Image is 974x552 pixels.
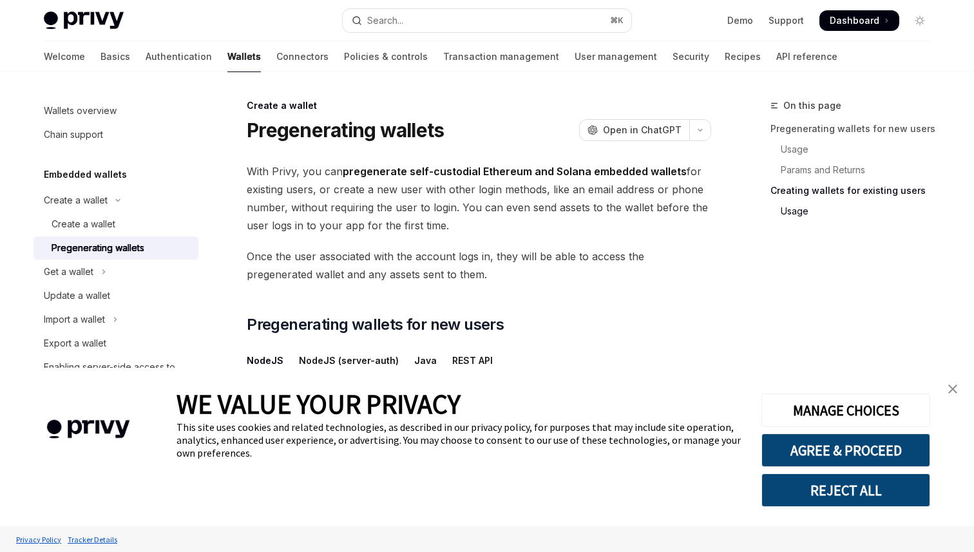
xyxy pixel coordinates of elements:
[100,41,130,72] a: Basics
[673,41,709,72] a: Security
[44,167,127,182] h5: Embedded wallets
[64,528,120,551] a: Tracker Details
[33,308,198,331] button: Toggle Import a wallet section
[819,10,899,31] a: Dashboard
[177,387,461,421] span: WE VALUE YOUR PRIVACY
[247,162,711,234] span: With Privy, you can for existing users, or create a new user with other login methods, like an em...
[44,336,106,351] div: Export a wallet
[227,41,261,72] a: Wallets
[247,314,504,335] span: Pregenerating wallets for new users
[452,345,493,376] div: REST API
[33,236,198,260] a: Pregenerating wallets
[761,473,930,507] button: REJECT ALL
[19,401,157,457] img: company logo
[44,288,110,303] div: Update a wallet
[367,13,403,28] div: Search...
[44,127,103,142] div: Chain support
[33,123,198,146] a: Chain support
[44,12,124,30] img: light logo
[770,139,941,160] a: Usage
[603,124,682,137] span: Open in ChatGPT
[610,15,624,26] span: ⌘ K
[247,345,283,376] div: NodeJS
[146,41,212,72] a: Authentication
[13,528,64,551] a: Privacy Policy
[299,345,399,376] div: NodeJS (server-auth)
[247,99,711,112] div: Create a wallet
[33,356,198,394] a: Enabling server-side access to user wallets
[783,98,841,113] span: On this page
[344,41,428,72] a: Policies & controls
[770,201,941,222] a: Usage
[830,14,879,27] span: Dashboard
[575,41,657,72] a: User management
[770,160,941,180] a: Params and Returns
[44,41,85,72] a: Welcome
[52,240,144,256] div: Pregenerating wallets
[770,119,941,139] a: Pregenerating wallets for new users
[33,213,198,236] a: Create a wallet
[33,284,198,307] a: Update a wallet
[33,99,198,122] a: Wallets overview
[44,312,105,327] div: Import a wallet
[247,247,711,283] span: Once the user associated with the account logs in, they will be able to access the pregenerated w...
[579,119,689,141] button: Open in ChatGPT
[33,260,198,283] button: Toggle Get a wallet section
[769,14,804,27] a: Support
[52,216,115,232] div: Create a wallet
[33,332,198,355] a: Export a wallet
[761,394,930,427] button: MANAGE CHOICES
[414,345,437,376] div: Java
[940,376,966,402] a: close banner
[44,193,108,208] div: Create a wallet
[44,103,117,119] div: Wallets overview
[44,264,93,280] div: Get a wallet
[727,14,753,27] a: Demo
[247,119,444,142] h1: Pregenerating wallets
[443,41,559,72] a: Transaction management
[343,9,631,32] button: Open search
[44,359,191,390] div: Enabling server-side access to user wallets
[276,41,329,72] a: Connectors
[761,433,930,467] button: AGREE & PROCEED
[177,421,742,459] div: This site uses cookies and related technologies, as described in our privacy policy, for purposes...
[343,165,687,178] strong: pregenerate self-custodial Ethereum and Solana embedded wallets
[948,385,957,394] img: close banner
[776,41,837,72] a: API reference
[725,41,761,72] a: Recipes
[33,189,198,212] button: Toggle Create a wallet section
[910,10,930,31] button: Toggle dark mode
[770,180,941,201] a: Creating wallets for existing users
